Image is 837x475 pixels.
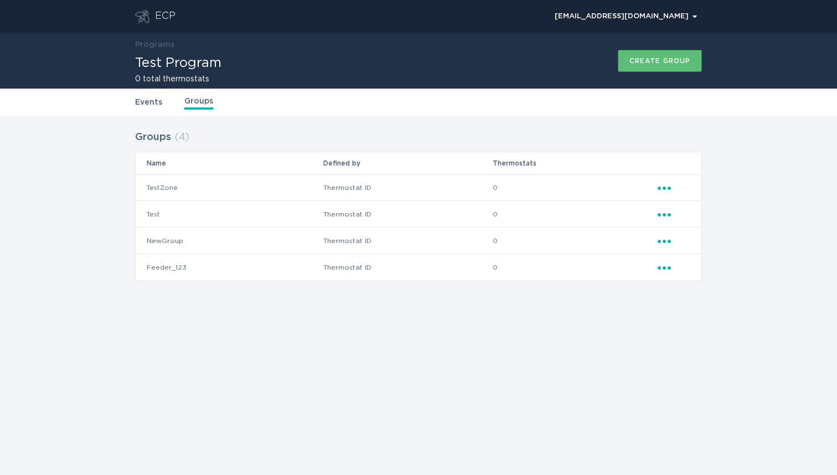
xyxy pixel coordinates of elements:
[155,10,175,23] div: ECP
[136,152,701,174] tr: Table Headers
[135,41,174,49] a: Programs
[323,174,493,201] td: Thermostat ID
[136,228,701,254] tr: dac356a778734d21925ea6e9c45f9beb
[136,174,323,201] td: TestZone
[492,174,657,201] td: 0
[135,56,221,70] h1: Test Program
[492,254,657,281] td: 0
[658,182,690,194] div: Popover menu
[658,261,690,273] div: Popover menu
[658,208,690,220] div: Popover menu
[323,152,493,174] th: Defined by
[323,201,493,228] td: Thermostat ID
[658,235,690,247] div: Popover menu
[492,228,657,254] td: 0
[136,201,323,228] td: Test
[550,8,702,25] button: Open user account details
[136,201,701,228] tr: b264671de9464e6f922cc44b5bae7483
[492,201,657,228] td: 0
[174,132,189,142] span: ( 4 )
[136,174,701,201] tr: b3193af6d62b4e0ba91066eee9cc955a
[323,228,493,254] td: Thermostat ID
[135,75,221,83] h2: 0 total thermostats
[136,254,701,281] tr: e16b1595e66b4b77a690162b04af0f80
[629,58,690,64] div: Create group
[555,13,697,20] div: [EMAIL_ADDRESS][DOMAIN_NAME]
[135,96,162,109] a: Events
[492,152,657,174] th: Thermostats
[618,50,702,72] button: Create group
[323,254,493,281] td: Thermostat ID
[184,95,213,110] a: Groups
[136,228,323,254] td: NewGroup
[550,8,702,25] div: Popover menu
[135,10,149,23] button: Go to dashboard
[135,127,171,147] h2: Groups
[136,254,323,281] td: Feeder_123
[136,152,323,174] th: Name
